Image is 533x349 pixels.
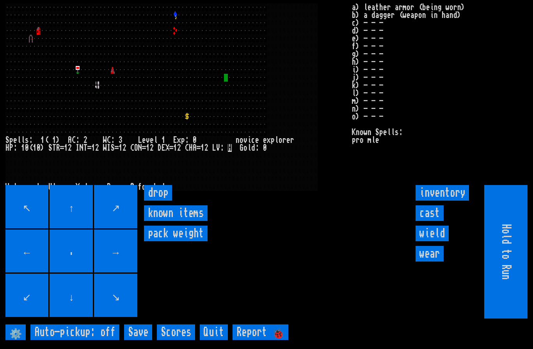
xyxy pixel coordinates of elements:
div: o [142,183,146,191]
mark: H [228,144,232,152]
div: o [41,183,44,191]
div: o [80,183,84,191]
div: S [48,144,52,152]
input: ↑ [50,185,93,228]
div: n [236,136,240,144]
div: o [21,183,25,191]
div: N [138,144,142,152]
input: pack weight [144,226,208,241]
div: o [279,136,282,144]
div: r [290,136,294,144]
div: = [169,144,173,152]
div: f [138,183,142,191]
div: a [56,183,60,191]
div: d [251,144,255,152]
div: G [240,144,243,152]
div: : [185,136,189,144]
div: e [263,136,267,144]
div: I [107,144,111,152]
div: l [162,183,165,191]
div: e [255,136,259,144]
input: Save [124,324,152,340]
div: = [142,144,146,152]
div: e [115,183,119,191]
div: A [68,136,72,144]
div: 1 [41,136,44,144]
input: . [50,230,93,273]
input: ↗ [94,185,137,228]
div: x [177,136,181,144]
div: ? [130,183,134,191]
div: 2 [123,144,126,152]
div: r [282,136,286,144]
div: V [216,144,220,152]
div: 0 [263,144,267,152]
div: e [29,183,33,191]
div: 1 [21,144,25,152]
div: C [107,136,111,144]
div: e [142,136,146,144]
input: known items [144,205,208,221]
div: l [21,136,25,144]
div: - [99,183,103,191]
div: T [84,144,87,152]
div: C [130,144,134,152]
div: 0 [37,144,41,152]
div: C [72,136,76,144]
div: Y [76,183,80,191]
input: → [94,230,137,273]
input: drop [144,185,172,201]
div: e [150,136,154,144]
div: r [60,183,64,191]
input: cast [416,205,444,221]
div: U [48,183,52,191]
div: c [251,136,255,144]
input: Scores [157,324,195,340]
input: wield [416,226,449,241]
div: h [154,183,158,191]
div: 1 [162,136,165,144]
div: N [80,144,84,152]
div: L [138,136,142,144]
div: l [13,183,17,191]
div: ( [44,136,48,144]
div: P [107,183,111,191]
div: , [68,183,72,191]
div: 2 [68,144,72,152]
div: n [64,183,68,191]
div: : [220,144,224,152]
div: l [154,136,158,144]
div: E [162,144,165,152]
div: s [119,183,123,191]
div: ) [56,136,60,144]
div: 1 [119,144,123,152]
input: wear [416,246,444,262]
div: 3 [119,136,123,144]
div: W [103,144,107,152]
input: ↓ [50,274,93,317]
div: : [111,136,115,144]
input: ↘ [94,274,137,317]
div: H [189,144,193,152]
div: a [87,183,91,191]
div: W [5,183,9,191]
div: C [185,144,189,152]
div: i [247,136,251,144]
div: O [134,144,138,152]
div: E [173,136,177,144]
input: ← [5,230,49,273]
div: e [158,183,162,191]
div: 1 [91,144,95,152]
div: c [17,183,21,191]
input: ↖ [5,185,49,228]
div: 0 [193,136,197,144]
div: R [56,144,60,152]
div: t [37,183,41,191]
div: v [243,136,247,144]
div: 2 [204,144,208,152]
div: 2 [150,144,154,152]
div: e [13,136,17,144]
div: = [197,144,201,152]
div: = [87,144,91,152]
div: p [181,136,185,144]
